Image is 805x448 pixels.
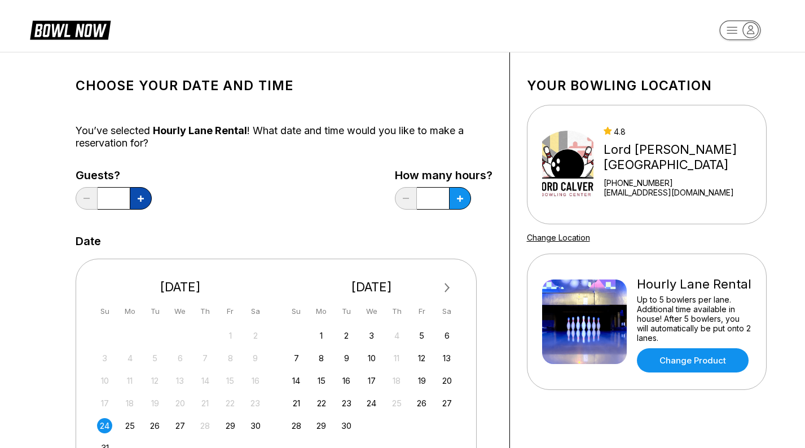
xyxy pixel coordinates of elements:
[122,396,138,411] div: Not available Monday, August 18th, 2025
[364,373,379,388] div: Choose Wednesday, September 17th, 2025
[76,169,152,181] label: Guests?
[147,304,162,319] div: Tu
[93,280,268,295] div: [DATE]
[389,351,404,366] div: Not available Thursday, September 11th, 2025
[314,396,329,411] div: Choose Monday, September 22nd, 2025
[637,295,751,343] div: Up to 5 bowlers per lane. Additional time available in house! After 5 bowlers, you will automatic...
[122,373,138,388] div: Not available Monday, August 11th, 2025
[97,396,112,411] div: Not available Sunday, August 17th, 2025
[122,304,138,319] div: Mo
[438,279,456,297] button: Next Month
[339,304,354,319] div: Tu
[173,351,188,366] div: Not available Wednesday, August 6th, 2025
[414,351,429,366] div: Choose Friday, September 12th, 2025
[339,418,354,433] div: Choose Tuesday, September 30th, 2025
[314,373,329,388] div: Choose Monday, September 15th, 2025
[542,280,627,364] img: Hourly Lane Rental
[389,373,404,388] div: Not available Thursday, September 18th, 2025
[76,125,492,149] div: You’ve selected ! What date and time would you like to make a reservation for?
[289,418,304,433] div: Choose Sunday, September 28th, 2025
[173,418,188,433] div: Choose Wednesday, August 27th, 2025
[604,188,761,197] a: [EMAIL_ADDRESS][DOMAIN_NAME]
[248,373,263,388] div: Not available Saturday, August 16th, 2025
[364,351,379,366] div: Choose Wednesday, September 10th, 2025
[147,396,162,411] div: Not available Tuesday, August 19th, 2025
[439,328,455,343] div: Choose Saturday, September 6th, 2025
[76,235,101,247] label: Date
[147,351,162,366] div: Not available Tuesday, August 5th, 2025
[248,328,263,343] div: Not available Saturday, August 2nd, 2025
[248,351,263,366] div: Not available Saturday, August 9th, 2025
[414,373,429,388] div: Choose Friday, September 19th, 2025
[197,396,213,411] div: Not available Thursday, August 21st, 2025
[339,328,354,343] div: Choose Tuesday, September 2nd, 2025
[414,304,429,319] div: Fr
[339,396,354,411] div: Choose Tuesday, September 23rd, 2025
[97,304,112,319] div: Su
[289,304,304,319] div: Su
[223,373,238,388] div: Not available Friday, August 15th, 2025
[97,373,112,388] div: Not available Sunday, August 10th, 2025
[414,328,429,343] div: Choose Friday, September 5th, 2025
[314,418,329,433] div: Choose Monday, September 29th, 2025
[339,373,354,388] div: Choose Tuesday, September 16th, 2025
[122,351,138,366] div: Not available Monday, August 4th, 2025
[289,373,304,388] div: Choose Sunday, September 14th, 2025
[173,396,188,411] div: Not available Wednesday, August 20th, 2025
[248,396,263,411] div: Not available Saturday, August 23rd, 2025
[248,304,263,319] div: Sa
[197,304,213,319] div: Th
[364,304,379,319] div: We
[314,304,329,319] div: Mo
[287,327,456,433] div: month 2025-09
[284,280,459,295] div: [DATE]
[147,418,162,433] div: Choose Tuesday, August 26th, 2025
[289,396,304,411] div: Choose Sunday, September 21st, 2025
[414,396,429,411] div: Choose Friday, September 26th, 2025
[439,396,455,411] div: Choose Saturday, September 27th, 2025
[389,396,404,411] div: Not available Thursday, September 25th, 2025
[223,396,238,411] div: Not available Friday, August 22nd, 2025
[395,169,492,181] label: How many hours?
[97,351,112,366] div: Not available Sunday, August 3rd, 2025
[439,373,455,388] div: Choose Saturday, September 20th, 2025
[364,328,379,343] div: Choose Wednesday, September 3rd, 2025
[389,328,404,343] div: Not available Thursday, September 4th, 2025
[604,127,761,136] div: 4.8
[314,328,329,343] div: Choose Monday, September 1st, 2025
[637,348,749,372] a: Change Product
[637,277,751,292] div: Hourly Lane Rental
[248,418,263,433] div: Choose Saturday, August 30th, 2025
[122,418,138,433] div: Choose Monday, August 25th, 2025
[289,351,304,366] div: Choose Sunday, September 7th, 2025
[223,351,238,366] div: Not available Friday, August 8th, 2025
[173,373,188,388] div: Not available Wednesday, August 13th, 2025
[604,142,761,172] div: Lord [PERSON_NAME][GEOGRAPHIC_DATA]
[314,351,329,366] div: Choose Monday, September 8th, 2025
[389,304,404,319] div: Th
[223,328,238,343] div: Not available Friday, August 1st, 2025
[527,78,767,94] h1: Your bowling location
[197,418,213,433] div: Not available Thursday, August 28th, 2025
[153,125,247,136] span: Hourly Lane Rental
[439,351,455,366] div: Choose Saturday, September 13th, 2025
[197,373,213,388] div: Not available Thursday, August 14th, 2025
[527,233,590,242] a: Change Location
[364,396,379,411] div: Choose Wednesday, September 24th, 2025
[223,304,238,319] div: Fr
[76,78,492,94] h1: Choose your Date and time
[223,418,238,433] div: Choose Friday, August 29th, 2025
[339,351,354,366] div: Choose Tuesday, September 9th, 2025
[173,304,188,319] div: We
[542,122,594,207] img: Lord Calvert Bowling Center
[97,418,112,433] div: Choose Sunday, August 24th, 2025
[439,304,455,319] div: Sa
[197,351,213,366] div: Not available Thursday, August 7th, 2025
[604,178,761,188] div: [PHONE_NUMBER]
[147,373,162,388] div: Not available Tuesday, August 12th, 2025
